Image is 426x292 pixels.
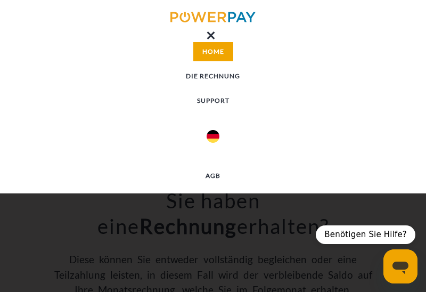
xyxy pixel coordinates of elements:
[193,42,233,61] a: Home
[316,225,415,244] div: Benötigen Sie Hilfe?
[383,249,417,283] iframe: Schaltfläche zum Öffnen des Messaging-Fensters; Konversation läuft
[170,12,256,22] img: logo-powerpay.svg
[207,130,219,143] img: de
